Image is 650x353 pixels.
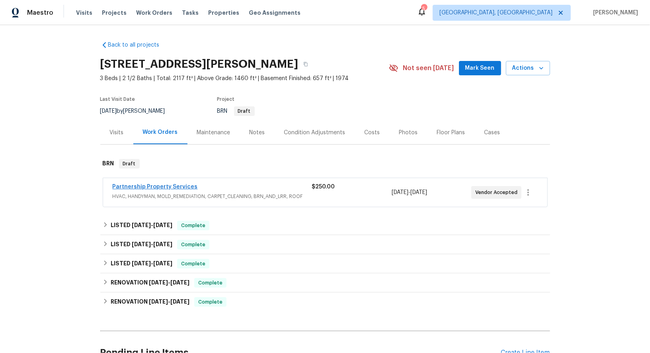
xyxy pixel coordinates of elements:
div: 5 [421,5,427,13]
button: Mark Seen [459,61,501,76]
span: [DATE] [153,261,172,266]
span: Project [217,97,235,102]
span: Complete [178,260,209,268]
span: Complete [195,298,226,306]
span: Mark Seen [465,63,495,73]
span: [DATE] [392,190,408,195]
div: Notes [250,129,265,137]
div: RENOVATION [DATE]-[DATE]Complete [100,273,550,292]
span: [DATE] [410,190,427,195]
div: Costs [365,129,380,137]
span: [DATE] [132,261,151,266]
span: Complete [195,279,226,287]
button: Actions [506,61,550,76]
span: Vendor Accepted [475,188,521,196]
span: Draft [235,109,254,114]
span: Last Visit Date [100,97,135,102]
span: BRN [217,108,255,114]
h6: LISTED [111,240,172,249]
span: HVAC, HANDYMAN, MOLD_REMEDIATION, CARPET_CLEANING, BRN_AND_LRR, ROOF [113,192,312,200]
h6: LISTED [111,221,172,230]
span: Properties [208,9,239,17]
h6: LISTED [111,259,172,269]
h6: RENOVATION [111,278,189,288]
span: Visits [76,9,92,17]
div: Maintenance [197,129,230,137]
div: LISTED [DATE]-[DATE]Complete [100,216,550,235]
div: Condition Adjustments [284,129,345,137]
span: Complete [178,241,209,249]
span: [DATE] [149,299,168,304]
div: LISTED [DATE]-[DATE]Complete [100,235,550,254]
span: Maestro [27,9,53,17]
h2: [STREET_ADDRESS][PERSON_NAME] [100,60,299,68]
span: [DATE] [170,280,189,285]
span: [DATE] [153,222,172,228]
span: [DATE] [132,222,151,228]
button: Copy Address [299,57,313,71]
span: - [149,299,189,304]
span: [GEOGRAPHIC_DATA], [GEOGRAPHIC_DATA] [439,9,552,17]
h6: BRN [103,159,114,169]
span: Draft [120,160,139,168]
span: Tasks [182,10,199,16]
span: - [392,188,427,196]
span: [DATE] [100,108,117,114]
span: [DATE] [170,299,189,304]
span: Geo Assignments [249,9,301,17]
span: $250.00 [312,184,335,190]
span: [DATE] [153,241,172,247]
div: Photos [399,129,418,137]
div: LISTED [DATE]-[DATE]Complete [100,254,550,273]
span: - [149,280,189,285]
span: [PERSON_NAME] [590,9,638,17]
span: Complete [178,222,209,229]
span: Actions [512,63,544,73]
h6: RENOVATION [111,297,189,307]
span: - [132,222,172,228]
a: Partnership Property Services [113,184,198,190]
span: Not seen [DATE] [403,64,454,72]
span: [DATE] [149,280,168,285]
div: BRN Draft [100,151,550,176]
span: - [132,261,172,266]
a: Back to all projects [100,41,177,49]
div: Cases [484,129,500,137]
div: RENOVATION [DATE]-[DATE]Complete [100,292,550,312]
div: Floor Plans [437,129,465,137]
span: - [132,241,172,247]
span: [DATE] [132,241,151,247]
span: Projects [102,9,127,17]
div: Visits [110,129,124,137]
div: by [PERSON_NAME] [100,106,175,116]
div: Work Orders [143,128,178,136]
span: 3 Beds | 2 1/2 Baths | Total: 2117 ft² | Above Grade: 1460 ft² | Basement Finished: 657 ft² | 1974 [100,75,389,82]
span: Work Orders [136,9,172,17]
